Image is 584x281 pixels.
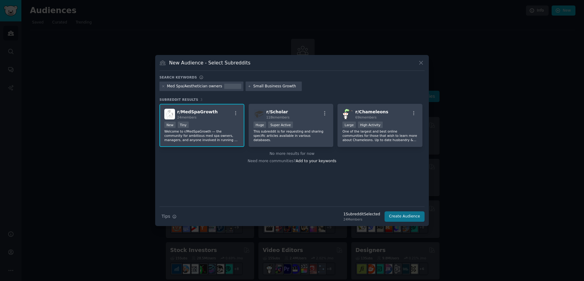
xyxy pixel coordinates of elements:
[266,109,288,114] span: r/ Scholar
[343,212,380,217] div: 1 Subreddit Selected
[164,122,176,128] div: New
[268,122,293,128] div: Super Active
[342,109,353,119] img: Chameleons
[343,217,380,221] div: 24 Members
[342,122,356,128] div: Large
[177,109,218,114] span: r/ MedSpaGrowth
[355,109,388,114] span: r/ Chameleons
[159,156,425,164] div: Need more communities?
[254,109,264,119] img: Scholar
[177,115,196,119] span: 24 members
[200,98,203,101] span: 3
[169,60,250,66] h3: New Audience - Select Subreddits
[342,129,418,142] p: One of the largest and best online communities for those that wish to learn more about Chameleons...
[254,129,329,142] p: This subreddit is for requesting and sharing specific articles available in various databases.
[178,122,189,128] div: Tiny
[162,213,170,220] span: Tips
[385,211,425,222] button: Create Audience
[159,75,197,79] h3: Search keywords
[159,97,198,102] span: Subreddit Results
[296,159,336,163] span: Add to your keywords
[254,122,266,128] div: Huge
[167,84,222,89] div: Med Spa/Aesthetician owners
[164,109,175,119] img: MedSpaGrowth
[159,211,179,222] button: Tips
[358,122,383,128] div: High Activity
[164,129,239,142] p: Welcome to r/MedSpaGrowth — the community for ambitious med spa owners, managers, and anyone invo...
[253,84,300,89] input: New Keyword
[159,151,425,157] div: No more results for now
[355,115,376,119] span: 69k members
[266,115,290,119] span: 118k members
